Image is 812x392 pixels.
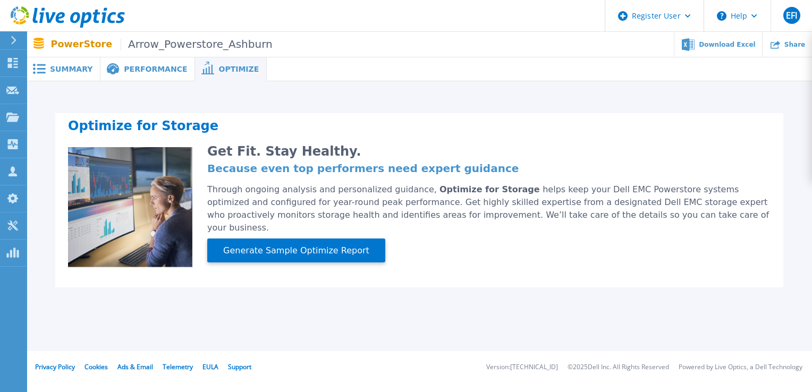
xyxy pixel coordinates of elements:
span: Arrow_Powerstore_Ashburn [121,38,272,50]
a: Privacy Policy [35,362,75,371]
span: EFI [786,11,797,20]
li: © 2025 Dell Inc. All Rights Reserved [568,364,669,371]
p: PowerStore [51,38,273,50]
li: Powered by Live Optics, a Dell Technology [679,364,802,371]
div: Through ongoing analysis and personalized guidance, helps keep your Dell EMC Powerstore systems o... [207,183,771,234]
li: Version: [TECHNICAL_ID] [486,364,558,371]
a: EULA [202,362,218,371]
button: Generate Sample Optimize Report [207,238,385,262]
span: Optimize for Storage [439,184,543,194]
a: Telemetry [163,362,193,371]
span: Summary [50,65,92,73]
a: Support [228,362,251,371]
img: Optimize Promo [68,147,192,268]
span: Share [784,41,805,48]
h4: Because even top performers need expert guidance [207,164,771,173]
span: Generate Sample Optimize Report [219,244,374,257]
a: Ads & Email [117,362,153,371]
span: Optimize [218,65,259,73]
a: Cookies [84,362,108,371]
span: Performance [124,65,187,73]
h2: Get Fit. Stay Healthy. [207,147,771,156]
span: Download Excel [699,41,755,48]
h2: Optimize for Storage [68,122,771,134]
